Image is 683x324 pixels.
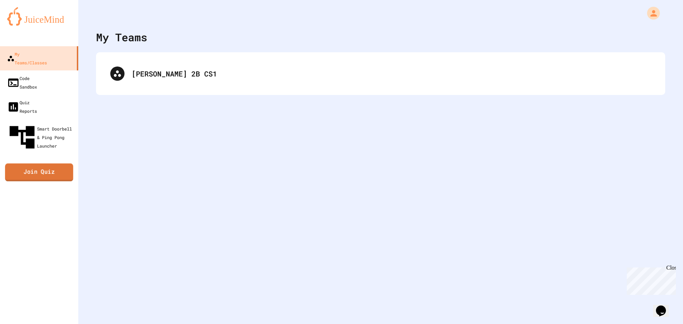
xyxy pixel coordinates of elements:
[7,50,47,67] div: My Teams/Classes
[7,7,71,26] img: logo-orange.svg
[7,98,37,115] div: Quiz Reports
[103,59,658,88] div: [PERSON_NAME] 2B CS1
[96,29,147,45] div: My Teams
[653,296,676,317] iframe: chat widget
[7,74,37,91] div: Code Sandbox
[132,68,651,79] div: [PERSON_NAME] 2B CS1
[624,265,676,295] iframe: chat widget
[7,122,75,152] div: Smart Doorbell & Ping Pong Launcher
[640,5,662,21] div: My Account
[5,164,73,181] a: Join Quiz
[3,3,49,45] div: Chat with us now!Close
